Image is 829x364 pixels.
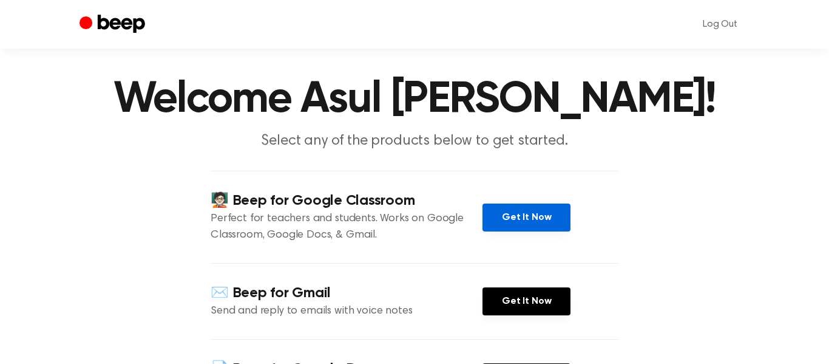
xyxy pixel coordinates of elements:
[211,191,482,211] h4: 🧑🏻‍🏫 Beep for Google Classroom
[211,303,482,320] p: Send and reply to emails with voice notes
[104,78,725,122] h1: Welcome Asul [PERSON_NAME]!
[80,13,148,36] a: Beep
[482,287,570,315] a: Get It Now
[211,283,482,303] h4: ✉️ Beep for Gmail
[211,211,482,244] p: Perfect for teachers and students. Works on Google Classroom, Google Docs, & Gmail.
[691,10,749,39] a: Log Out
[181,131,648,151] p: Select any of the products below to get started.
[482,204,570,232] a: Get It Now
